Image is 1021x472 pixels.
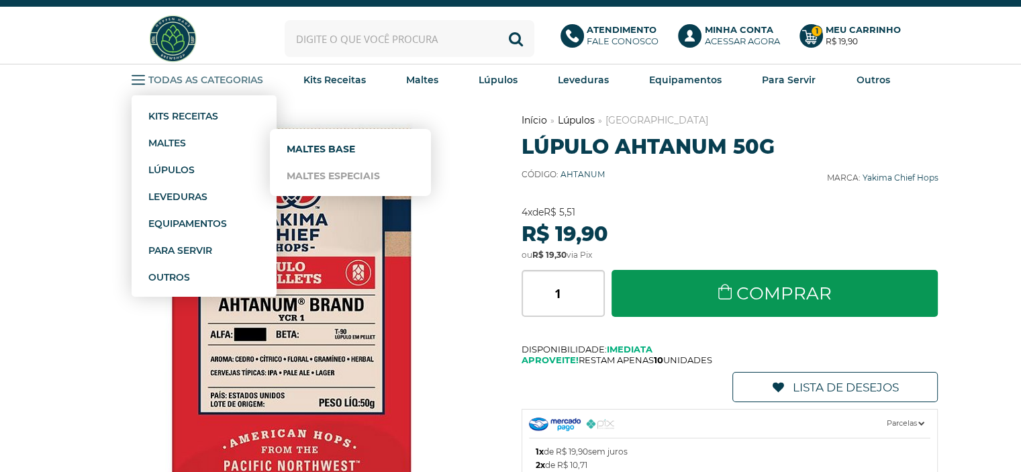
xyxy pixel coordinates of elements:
strong: R$ 19,90 [826,36,858,46]
strong: TODAS AS CATEGORIAS [148,74,263,86]
a: Equipamentos [649,70,722,90]
span: Restam apenas unidades [522,355,938,365]
strong: Outros [856,74,889,86]
a: TODAS AS CATEGORIAS [132,70,263,90]
img: PIX [586,419,615,429]
b: Código: [522,169,558,179]
strong: 1 [811,26,822,37]
a: Minha ContaAcessar agora [678,24,785,54]
strong: Kits Receitas [148,110,218,122]
span: ou via Pix [522,250,592,260]
img: Mercado Pago Checkout PRO [529,418,581,431]
strong: Outros [148,271,190,283]
b: Marca: [826,173,860,183]
strong: Maltes [148,137,186,149]
span: Parcelas [886,416,924,430]
a: Equipamentos [148,209,240,236]
a: Comprar [612,270,938,317]
span: AHTANUM [561,169,605,179]
img: Hopfen Haus BrewShop [148,13,198,64]
button: Buscar [497,20,534,57]
strong: Leveduras [148,191,207,203]
a: AtendimentoFale conosco [561,24,665,54]
strong: Equipamentos [649,74,722,86]
strong: Lúpulos [148,164,195,176]
a: Kits Receitas [303,70,366,90]
b: Minha Conta [704,24,773,35]
strong: Leveduras [558,74,609,86]
span: de R$ 19,90 sem juros [536,445,628,459]
a: Lúpulos [558,114,595,126]
a: Outros [148,263,240,290]
a: Para Servir [148,236,240,263]
a: Yakima Chief Hops [862,173,938,183]
a: Início [522,114,547,126]
a: Maltes Base [287,136,414,162]
input: Digite o que você procura [285,20,534,57]
a: Lista de Desejos [732,372,938,402]
a: Leveduras [148,183,240,209]
a: Maltes [148,129,240,156]
span: Disponibilidade: [522,344,938,355]
b: 1x [536,446,544,457]
strong: Para Servir [762,74,816,86]
a: Maltes Especiais [287,162,414,189]
b: Meu Carrinho [826,24,901,35]
a: Maltes [406,70,438,90]
a: Parcelas [529,410,931,438]
b: Imediata [607,344,652,355]
strong: Equipamentos [148,218,227,230]
a: Lúpulos [148,156,240,183]
b: 10 [654,355,663,365]
h1: Lúpulo Ahtanum 50g [522,134,938,159]
a: Kits Receitas [148,102,240,129]
strong: Maltes [406,74,438,86]
a: Lúpulos [479,70,518,90]
p: Acessar agora [704,24,779,47]
b: Aproveite! [522,355,579,365]
span: de R$ 10,71 [536,459,587,472]
strong: 4x [522,206,532,218]
span: de [522,206,575,218]
strong: Lúpulos [479,74,518,86]
a: [GEOGRAPHIC_DATA] [605,114,708,126]
strong: Kits Receitas [303,74,366,86]
a: Leveduras [558,70,609,90]
strong: R$ 19,90 [522,222,608,246]
a: Para Servir [762,70,816,90]
a: Outros [856,70,889,90]
strong: R$ 5,51 [544,206,575,218]
strong: Para Servir [148,244,212,256]
strong: R$ 19,30 [532,250,567,260]
b: Atendimento [587,24,657,35]
b: 2x [536,460,545,470]
p: Fale conosco [587,24,659,47]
